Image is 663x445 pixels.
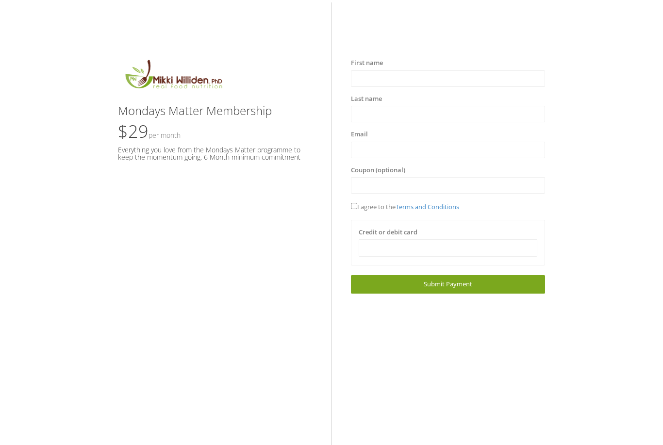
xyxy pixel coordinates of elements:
[359,228,417,237] label: Credit or debit card
[118,58,229,95] img: MikkiLogoMain.png
[365,244,531,252] iframe: Secure card payment input frame
[351,94,382,104] label: Last name
[118,146,312,161] h5: Everything you love from the Mondays Matter programme to keep the momentum going. 6 Month minimum...
[118,119,181,143] span: $29
[351,202,459,211] span: I agree to the
[351,165,405,175] label: Coupon (optional)
[118,104,312,117] h3: Mondays Matter Membership
[351,58,383,68] label: First name
[396,202,459,211] a: Terms and Conditions
[351,275,545,293] a: Submit Payment
[351,130,368,139] label: Email
[424,280,472,288] span: Submit Payment
[149,131,181,140] small: Per Month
